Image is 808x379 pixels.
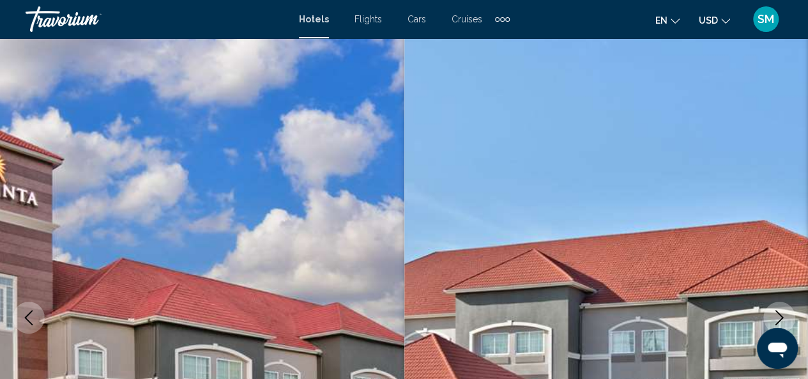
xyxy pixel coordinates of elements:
button: User Menu [749,6,782,33]
button: Extra navigation items [495,9,510,29]
button: Change currency [699,11,730,29]
button: Change language [655,11,680,29]
span: SM [758,13,774,26]
a: Cruises [452,14,482,24]
button: Previous image [13,302,45,334]
a: Hotels [299,14,329,24]
a: Cars [408,14,426,24]
a: Travorium [26,6,286,32]
a: Flights [354,14,382,24]
button: Next image [763,302,795,334]
iframe: Button to launch messaging window [757,328,798,369]
span: USD [699,15,718,26]
span: en [655,15,667,26]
